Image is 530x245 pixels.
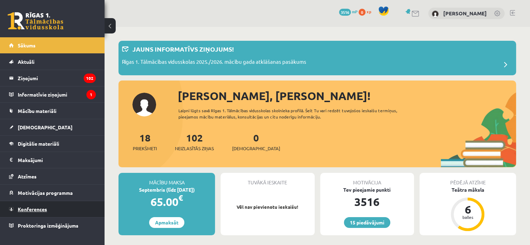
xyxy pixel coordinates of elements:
a: 0[DEMOGRAPHIC_DATA] [232,131,280,152]
div: Tev pieejamie punkti [320,186,414,193]
span: Atzīmes [18,173,37,179]
span: Mācību materiāli [18,108,56,114]
span: Aktuāli [18,59,34,65]
span: Motivācijas programma [18,190,73,196]
div: [PERSON_NAME], [PERSON_NAME]! [178,87,516,104]
a: 102Neizlasītās ziņas [175,131,214,152]
a: Atzīmes [9,168,96,184]
a: Konferences [9,201,96,217]
a: Rīgas 1. Tālmācības vidusskola [8,12,63,30]
span: Priekšmeti [133,145,157,152]
i: 1 [86,90,96,99]
a: Jauns informatīvs ziņojums! Rīgas 1. Tālmācības vidusskolas 2025./2026. mācību gada atklāšanas pa... [122,44,513,72]
div: 3516 [320,193,414,210]
div: Motivācija [320,173,414,186]
a: 15 piedāvājumi [344,217,390,228]
span: mP [352,9,358,14]
div: Laipni lūgts savā Rīgas 1. Tālmācības vidusskolas skolnieka profilā. Šeit Tu vari redzēt tuvojošo... [178,107,417,120]
a: Digitālie materiāli [9,136,96,152]
div: balles [457,215,478,219]
div: Tuvākā ieskaite [221,173,314,186]
span: xp [367,9,371,14]
a: 3516 mP [339,9,358,14]
p: Vēl nav pievienotu ieskaišu! [224,204,311,210]
div: Teātra māksla [420,186,516,193]
legend: Informatīvie ziņojumi [18,86,96,102]
a: [PERSON_NAME] [443,10,487,17]
span: Neizlasītās ziņas [175,145,214,152]
a: Informatīvie ziņojumi1 [9,86,96,102]
a: Maksājumi [9,152,96,168]
a: [DEMOGRAPHIC_DATA] [9,119,96,135]
span: Proktoringa izmēģinājums [18,222,78,229]
div: Septembris (līdz [DATE]) [118,186,215,193]
span: Konferences [18,206,47,212]
img: Kārlis Bergs [432,10,439,17]
div: 65.00 [118,193,215,210]
span: [DEMOGRAPHIC_DATA] [232,145,280,152]
span: 3516 [339,9,351,16]
a: Sākums [9,37,96,53]
a: Proktoringa izmēģinājums [9,217,96,233]
p: Rīgas 1. Tālmācības vidusskolas 2025./2026. mācību gada atklāšanas pasākums [122,58,306,68]
span: [DEMOGRAPHIC_DATA] [18,124,72,130]
div: 6 [457,204,478,215]
a: 18Priekšmeti [133,131,157,152]
a: Teātra māksla 6 balles [420,186,516,232]
span: Digitālie materiāli [18,140,59,147]
div: Mācību maksa [118,173,215,186]
span: € [178,193,183,203]
a: Aktuāli [9,54,96,70]
span: 0 [359,9,366,16]
i: 102 [84,74,96,83]
a: Apmaksāt [149,217,184,228]
span: Sākums [18,42,36,48]
div: Pēdējā atzīme [420,173,516,186]
a: Ziņojumi102 [9,70,96,86]
a: 0 xp [359,9,375,14]
legend: Ziņojumi [18,70,96,86]
a: Motivācijas programma [9,185,96,201]
legend: Maksājumi [18,152,96,168]
p: Jauns informatīvs ziņojums! [132,44,234,54]
a: Mācību materiāli [9,103,96,119]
